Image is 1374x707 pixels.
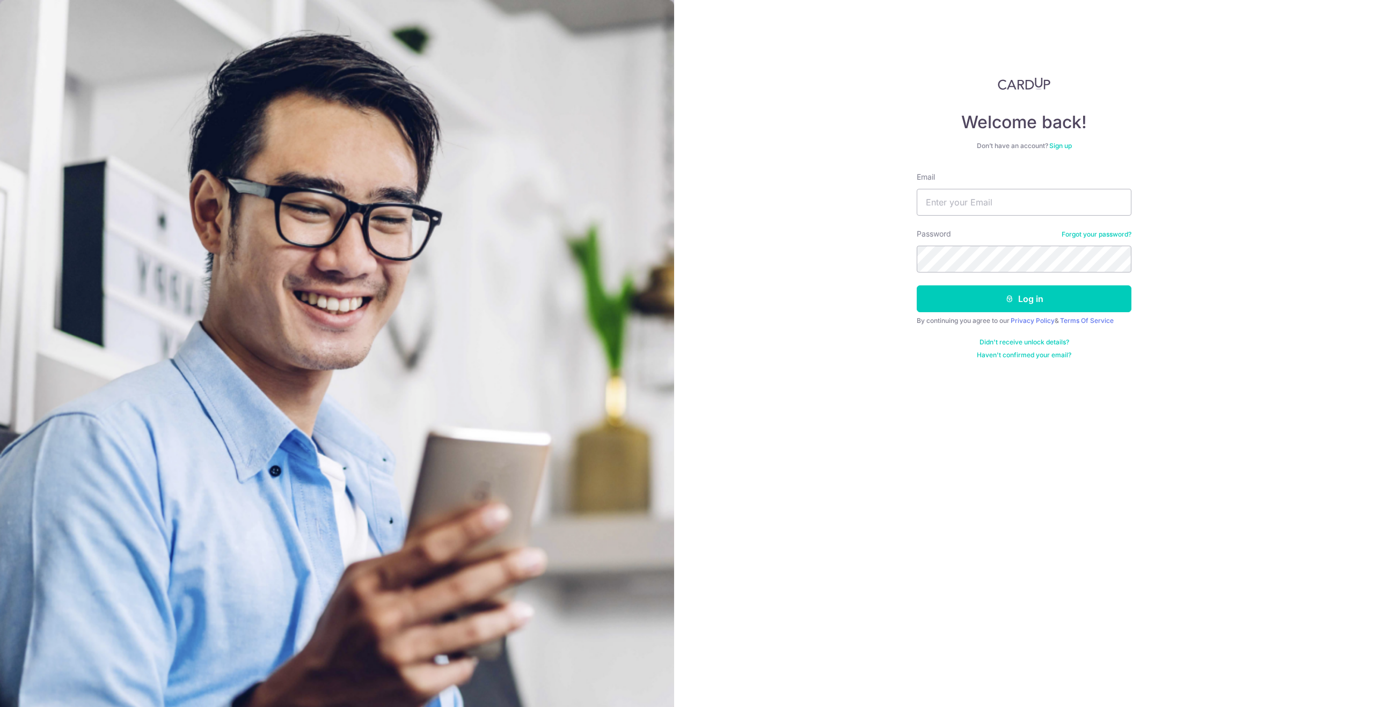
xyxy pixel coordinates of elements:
[917,112,1131,133] h4: Welcome back!
[998,77,1050,90] img: CardUp Logo
[917,316,1131,325] div: By continuing you agree to our &
[1049,142,1072,150] a: Sign up
[980,338,1069,347] a: Didn't receive unlock details?
[1011,316,1055,325] a: Privacy Policy
[1062,230,1131,239] a: Forgot your password?
[1060,316,1114,325] a: Terms Of Service
[917,285,1131,312] button: Log in
[917,189,1131,216] input: Enter your Email
[977,351,1071,359] a: Haven't confirmed your email?
[917,172,935,182] label: Email
[917,142,1131,150] div: Don’t have an account?
[917,229,951,239] label: Password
